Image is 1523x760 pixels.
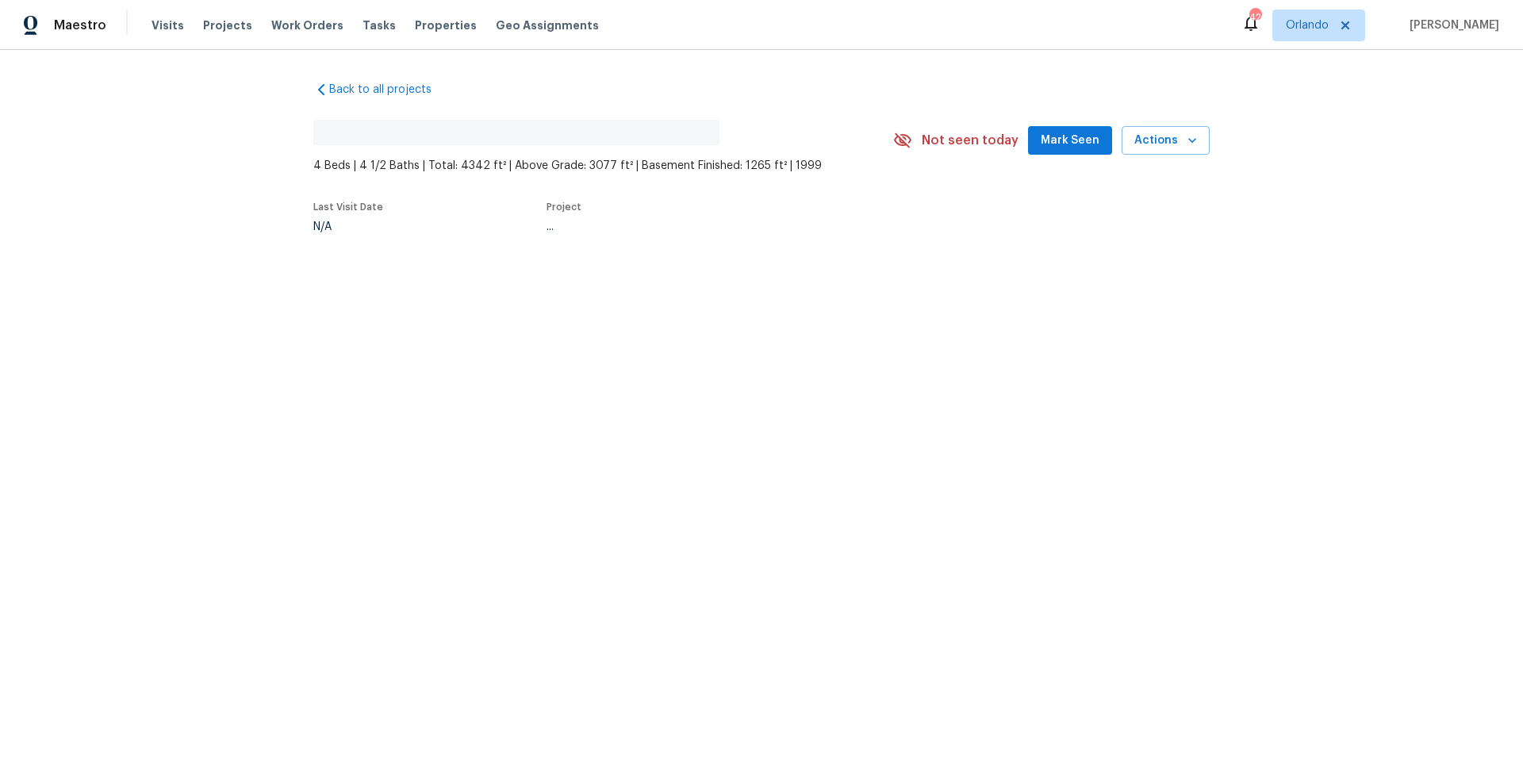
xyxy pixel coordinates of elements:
[1122,126,1210,155] button: Actions
[203,17,252,33] span: Projects
[415,17,477,33] span: Properties
[313,158,893,174] span: 4 Beds | 4 1/2 Baths | Total: 4342 ft² | Above Grade: 3077 ft² | Basement Finished: 1265 ft² | 1999
[1041,131,1099,151] span: Mark Seen
[1286,17,1329,33] span: Orlando
[363,20,396,31] span: Tasks
[922,132,1019,148] span: Not seen today
[54,17,106,33] span: Maestro
[547,202,581,212] span: Project
[152,17,184,33] span: Visits
[547,221,851,232] div: ...
[313,202,383,212] span: Last Visit Date
[1028,126,1112,155] button: Mark Seen
[313,82,466,98] a: Back to all projects
[271,17,343,33] span: Work Orders
[1403,17,1499,33] span: [PERSON_NAME]
[496,17,599,33] span: Geo Assignments
[1249,10,1260,25] div: 42
[313,221,383,232] div: N/A
[1134,131,1197,151] span: Actions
